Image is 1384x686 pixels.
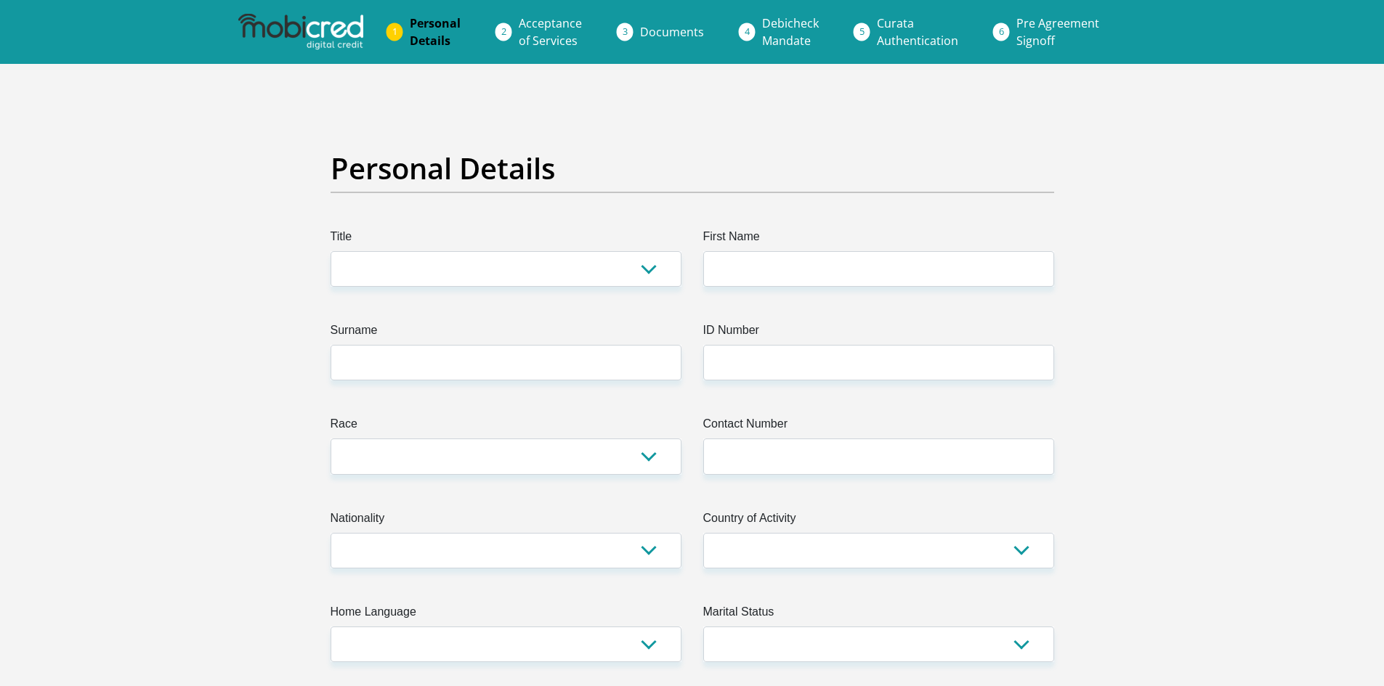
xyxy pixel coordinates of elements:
label: Marital Status [703,603,1054,626]
input: Contact Number [703,438,1054,474]
input: First Name [703,251,1054,287]
h2: Personal Details [331,151,1054,186]
label: Home Language [331,603,681,626]
a: PersonalDetails [398,9,472,55]
span: Debicheck Mandate [762,15,819,49]
input: ID Number [703,345,1054,380]
a: Pre AgreementSignoff [1005,9,1111,55]
label: Surname [331,322,681,345]
span: Acceptance of Services [519,15,582,49]
label: ID Number [703,322,1054,345]
label: Contact Number [703,415,1054,438]
span: Pre Agreement Signoff [1016,15,1099,49]
span: Curata Authentication [877,15,958,49]
a: DebicheckMandate [750,9,830,55]
span: Personal Details [410,15,461,49]
label: Title [331,228,681,251]
a: Acceptanceof Services [507,9,594,55]
a: CurataAuthentication [865,9,970,55]
span: Documents [640,24,704,40]
a: Documents [628,17,716,46]
label: Country of Activity [703,510,1054,533]
input: Surname [331,345,681,380]
label: Race [331,415,681,438]
label: Nationality [331,510,681,533]
img: mobicred logo [238,14,363,50]
label: First Name [703,228,1054,251]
